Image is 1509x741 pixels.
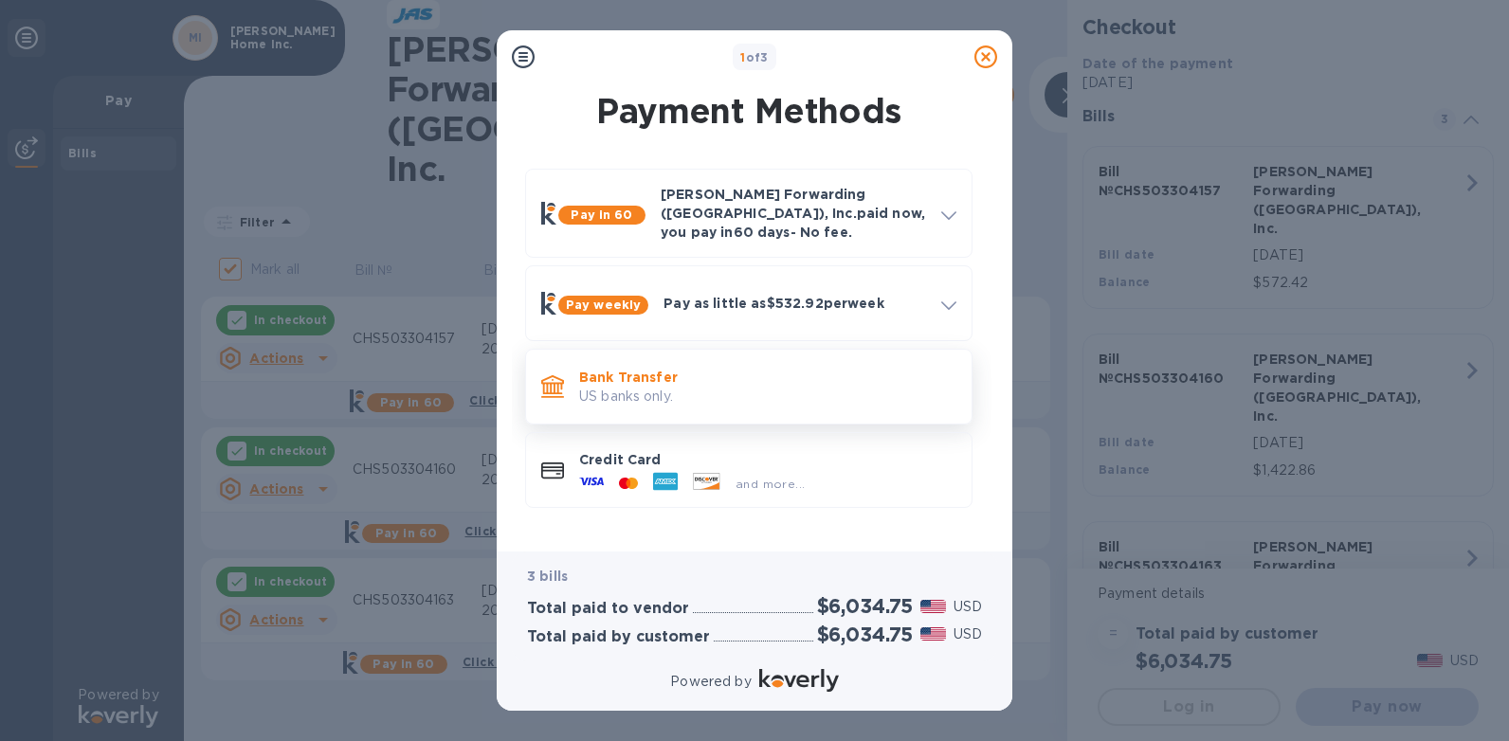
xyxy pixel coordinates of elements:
[817,623,913,646] h2: $6,034.75
[527,569,568,584] b: 3 bills
[740,50,745,64] span: 1
[954,597,982,617] p: USD
[566,298,641,312] b: Pay weekly
[670,672,751,692] p: Powered by
[521,91,976,131] h1: Payment Methods
[661,185,926,242] p: [PERSON_NAME] Forwarding ([GEOGRAPHIC_DATA]), Inc. paid now, you pay in 60 days - No fee.
[571,208,632,222] b: Pay in 60
[740,50,769,64] b: of 3
[579,387,956,407] p: US banks only.
[817,594,913,618] h2: $6,034.75
[527,600,689,618] h3: Total paid to vendor
[579,368,956,387] p: Bank Transfer
[954,624,982,644] p: USD
[920,600,946,613] img: USD
[664,294,926,313] p: Pay as little as $532.92 per week
[736,477,805,491] span: and more...
[920,627,946,641] img: USD
[579,450,956,469] p: Credit Card
[527,628,710,646] h3: Total paid by customer
[759,669,839,692] img: Logo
